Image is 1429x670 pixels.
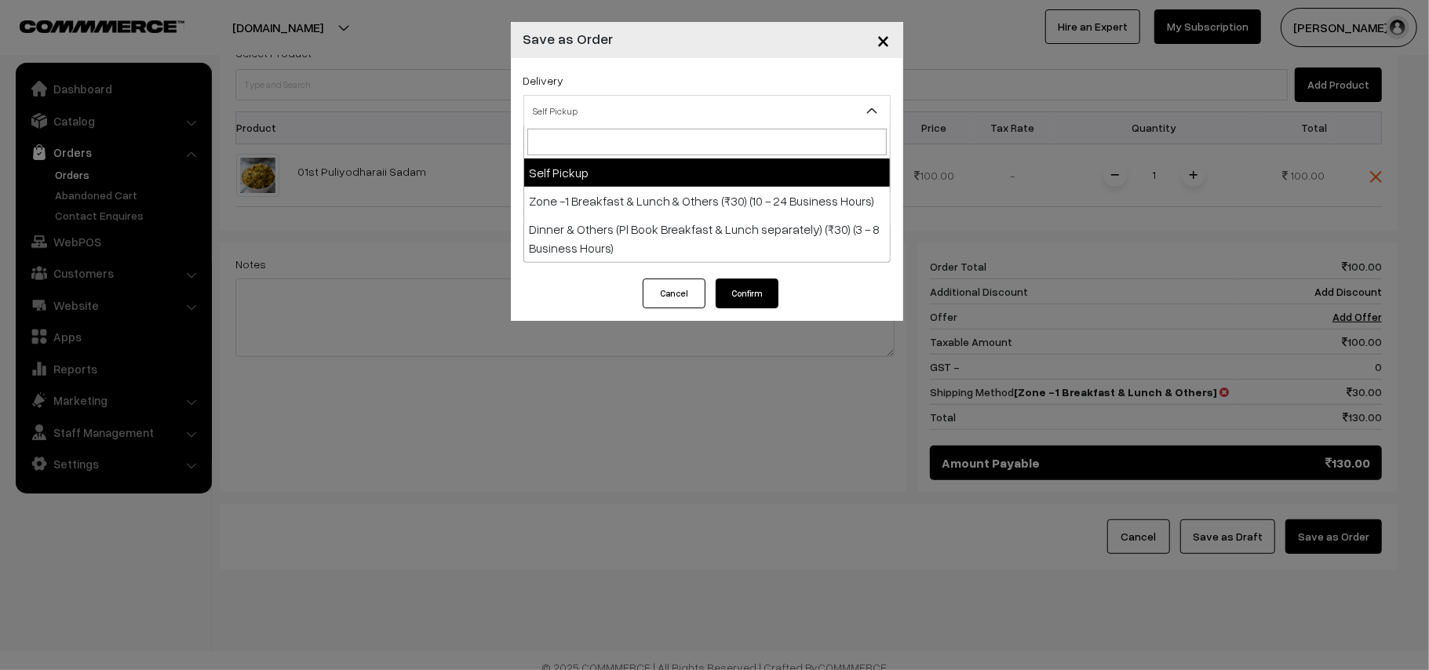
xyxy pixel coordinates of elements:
[524,158,890,187] li: Self Pickup
[524,215,890,262] li: Dinner & Others (Pl Book Breakfast & Lunch separately) (₹30) (3 - 8 Business Hours)
[524,187,890,215] li: Zone -1 Breakfast & Lunch & Others (₹30) (10 - 24 Business Hours)
[877,25,891,54] span: ×
[523,28,614,49] h4: Save as Order
[716,279,778,308] button: Confirm
[865,16,903,64] button: Close
[524,97,890,125] span: Self Pickup
[523,95,891,126] span: Self Pickup
[523,72,564,89] label: Delivery
[643,279,705,308] button: Cancel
